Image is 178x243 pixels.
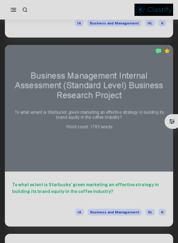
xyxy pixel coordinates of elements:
[145,209,155,216] span: SL
[134,4,173,16] img: Clastify logo
[155,48,162,54] img: Marked
[159,20,166,27] span: 6
[159,209,166,216] span: 6
[75,209,84,216] span: IA
[5,45,173,227] a: To what extent is Starbucks’ green marketing an effective strategy in building its brand equity i...
[12,181,166,201] h6: To what extent is Starbucks’ green marketing an effective strategy in building its brand equity i...
[88,209,142,216] span: Business and Management
[75,20,84,27] span: IA
[87,20,141,27] span: Business and Management
[166,115,178,128] button: Filter
[164,48,170,54] div: Premium
[145,20,155,27] span: HL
